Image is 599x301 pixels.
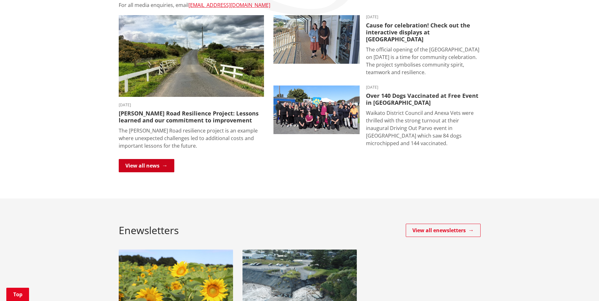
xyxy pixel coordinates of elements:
iframe: Messenger Launcher [570,274,593,297]
a: Top [6,288,29,301]
a: [EMAIL_ADDRESS][DOMAIN_NAME] [189,2,270,9]
a: [DATE] Over 140 Dogs Vaccinated at Free Event in [GEOGRAPHIC_DATA] Waikato District Council and A... [273,86,481,147]
p: The official opening of the [GEOGRAPHIC_DATA] on [DATE] is a time for community celebration. The ... [366,46,481,76]
h3: [PERSON_NAME] Road Resilience Project: Lessons learned and our commitment to improvement [119,110,264,124]
time: [DATE] [366,86,481,89]
p: Waikato District Council and Anexa Vets were thrilled with the strong turnout at their inaugural ... [366,109,481,147]
h3: Over 140 Dogs Vaccinated at Free Event in [GEOGRAPHIC_DATA] [366,92,481,106]
img: PR-21222 Huia Road Relience Munro Road Bridge [119,15,264,97]
time: [DATE] [119,103,264,107]
h2: Enewsletters [119,224,179,236]
a: View all enewsletters [406,224,481,237]
a: [DATE] [PERSON_NAME] Road Resilience Project: Lessons learned and our commitment to improvement T... [119,15,264,150]
time: [DATE] [366,15,481,19]
p: For all media enquiries, email [119,1,481,9]
img: 554642373_1205075598320060_7014791421243316406_n [273,86,360,134]
img: Huntly Museum - Debra Kane and Kristy Wilson [273,15,360,64]
h3: Cause for celebration! Check out the interactive displays at [GEOGRAPHIC_DATA] [366,22,481,43]
p: The [PERSON_NAME] Road resilience project is an example where unexpected challenges led to additi... [119,127,264,150]
a: View all news [119,159,174,172]
a: [DATE] Cause for celebration! Check out the interactive displays at [GEOGRAPHIC_DATA] The officia... [273,15,481,76]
